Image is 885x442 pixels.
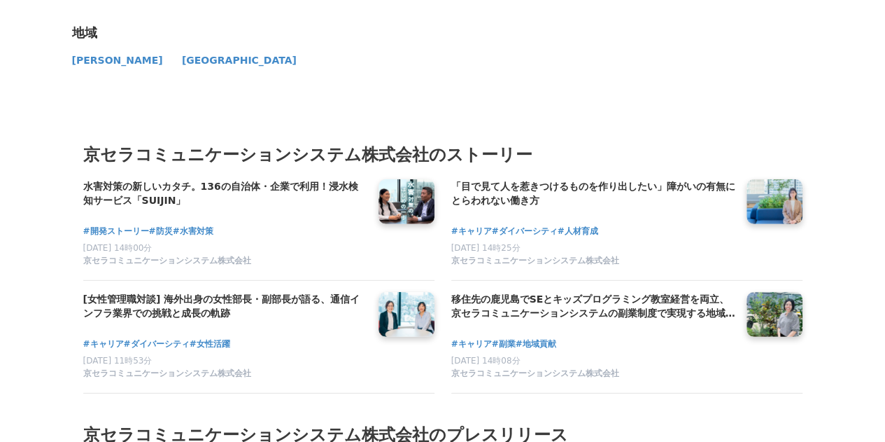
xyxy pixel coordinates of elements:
a: [GEOGRAPHIC_DATA] [182,57,297,65]
h3: 京セラコミュニケーションシステム株式会社のストーリー [83,141,802,168]
a: #キャリア [451,225,492,238]
a: #防災 [149,225,173,238]
span: [DATE] 11時53分 [83,356,153,366]
a: [PERSON_NAME] [72,57,165,65]
a: [女性管理職対談] 海外出身の女性部長・副部長が語る、通信インフラ業界での挑戦と成長の軌跡 [83,292,367,322]
span: 京セラコミュニケーションシステム株式会社 [83,255,251,267]
a: #キャリア [451,338,492,351]
a: #キャリア [83,338,124,351]
a: #ダイバーシティ [124,338,190,351]
span: 京セラコミュニケーションシステム株式会社 [451,255,619,267]
a: #水害対策 [173,225,213,238]
a: 京セラコミュニケーションシステム株式会社 [451,255,735,269]
div: 地域 [72,25,520,41]
a: #女性活躍 [190,338,230,351]
h4: 水害対策の新しいカタチ。136の自治体・企業で利用！浸水検知サービス「SUIJIN」 [83,179,367,208]
span: [DATE] 14時00分 [83,243,153,253]
a: #ダイバーシティ [492,225,558,238]
a: #人材育成 [558,225,598,238]
a: 京セラコミュニケーションシステム株式会社 [83,368,367,382]
a: 水害対策の新しいカタチ。136の自治体・企業で利用！浸水検知サービス「SUIJIN」 [83,179,367,209]
h4: 「目で見て人を惹きつけるものを作り出したい」障がいの有無にとらわれない働き方 [451,179,735,208]
a: 京セラコミュニケーションシステム株式会社 [451,368,735,382]
span: [DATE] 14時25分 [451,243,521,253]
span: 京セラコミュニケーションシステム株式会社 [451,368,619,380]
span: [PERSON_NAME] [72,55,163,66]
a: 移住先の鹿児島でSEとキッズプログラミング教室経営を両立、京セラコミュニケーションシステムの副業制度で実現する地域貢献への挑戦 [451,292,735,322]
a: 京セラコミュニケーションシステム株式会社 [83,255,367,269]
a: 「目で見て人を惹きつけるものを作り出したい」障がいの有無にとらわれない働き方 [451,179,735,209]
a: #地域貢献 [516,338,556,351]
span: 京セラコミュニケーションシステム株式会社 [83,368,251,380]
span: [DATE] 14時08分 [451,356,521,366]
a: #開発ストーリー [83,225,149,238]
span: [GEOGRAPHIC_DATA] [182,55,297,66]
a: #副業 [492,338,516,351]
